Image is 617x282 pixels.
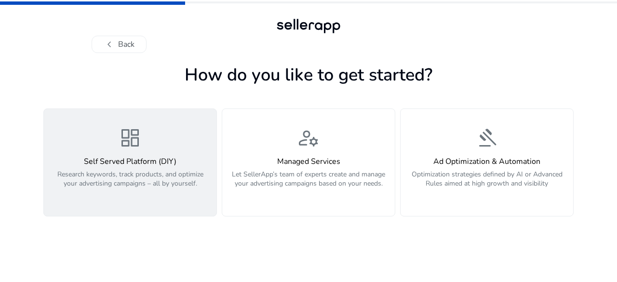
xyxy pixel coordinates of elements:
[406,170,567,199] p: Optimization strategies defined by AI or Advanced Rules aimed at high growth and visibility
[228,157,389,166] h4: Managed Services
[297,126,320,149] span: manage_accounts
[406,157,567,166] h4: Ad Optimization & Automation
[400,108,574,216] button: gavelAd Optimization & AutomationOptimization strategies defined by AI or Advanced Rules aimed at...
[104,39,115,50] span: chevron_left
[43,108,217,216] button: dashboardSelf Served Platform (DIY)Research keywords, track products, and optimize your advertisi...
[475,126,498,149] span: gavel
[222,108,395,216] button: manage_accountsManaged ServicesLet SellerApp’s team of experts create and manage your advertising...
[92,36,147,53] button: chevron_leftBack
[119,126,142,149] span: dashboard
[228,170,389,199] p: Let SellerApp’s team of experts create and manage your advertising campaigns based on your needs.
[50,170,211,199] p: Research keywords, track products, and optimize your advertising campaigns – all by yourself.
[43,65,574,85] h1: How do you like to get started?
[50,157,211,166] h4: Self Served Platform (DIY)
